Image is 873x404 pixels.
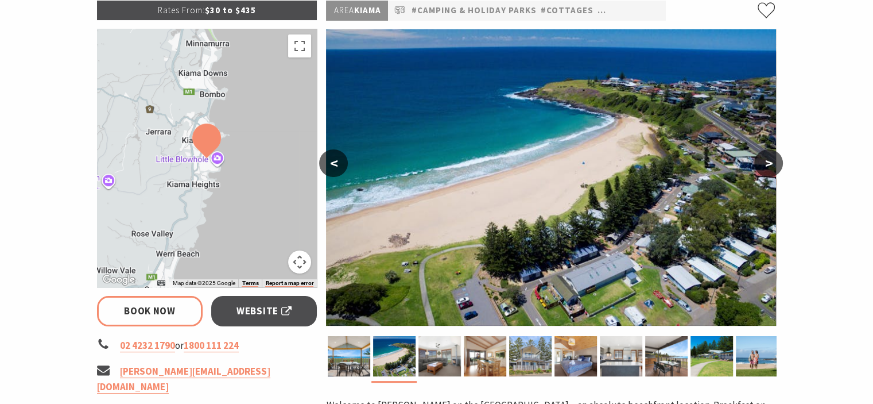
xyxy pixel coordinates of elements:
[464,336,506,376] img: Kendalls on the Beach Holiday Park
[97,1,317,20] p: $30 to $435
[288,34,311,57] button: Toggle fullscreen view
[326,29,776,326] img: Aerial view of Kendalls on the Beach Holiday Park
[328,336,370,376] img: Kendalls on the Beach Holiday Park
[373,336,416,376] img: Aerial view of Kendalls on the Beach Holiday Park
[554,336,597,376] img: Kendalls on the Beach Holiday Park
[597,3,664,18] a: #Pet Friendly
[509,336,552,376] img: Kendalls on the Beach Holiday Park
[319,149,348,177] button: <
[540,3,593,18] a: #Cottages
[158,5,205,16] span: Rates From:
[265,280,313,287] a: Report a map error
[157,279,165,287] button: Keyboard shortcuts
[333,5,354,16] span: Area
[97,338,317,353] li: or
[172,280,235,286] span: Map data ©2025 Google
[411,3,536,18] a: #Camping & Holiday Parks
[736,336,778,376] img: Kendalls Beach
[184,339,239,352] a: 1800 111 224
[288,251,311,274] button: Map camera controls
[242,280,258,287] a: Terms (opens in new tab)
[754,149,783,177] button: >
[100,272,138,287] img: Google
[418,336,461,376] img: Lounge room in Cabin 12
[690,336,733,376] img: Beachfront cabins at Kendalls on the Beach Holiday Park
[326,1,388,21] p: Kiama
[236,303,292,319] span: Website
[211,296,317,326] a: Website
[100,272,138,287] a: Open this area in Google Maps (opens a new window)
[97,365,270,394] a: [PERSON_NAME][EMAIL_ADDRESS][DOMAIN_NAME]
[97,296,203,326] a: Book Now
[600,336,642,376] img: Full size kitchen in Cabin 12
[120,339,175,352] a: 02 4232 1790
[645,336,688,376] img: Enjoy the beachfront view in Cabin 12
